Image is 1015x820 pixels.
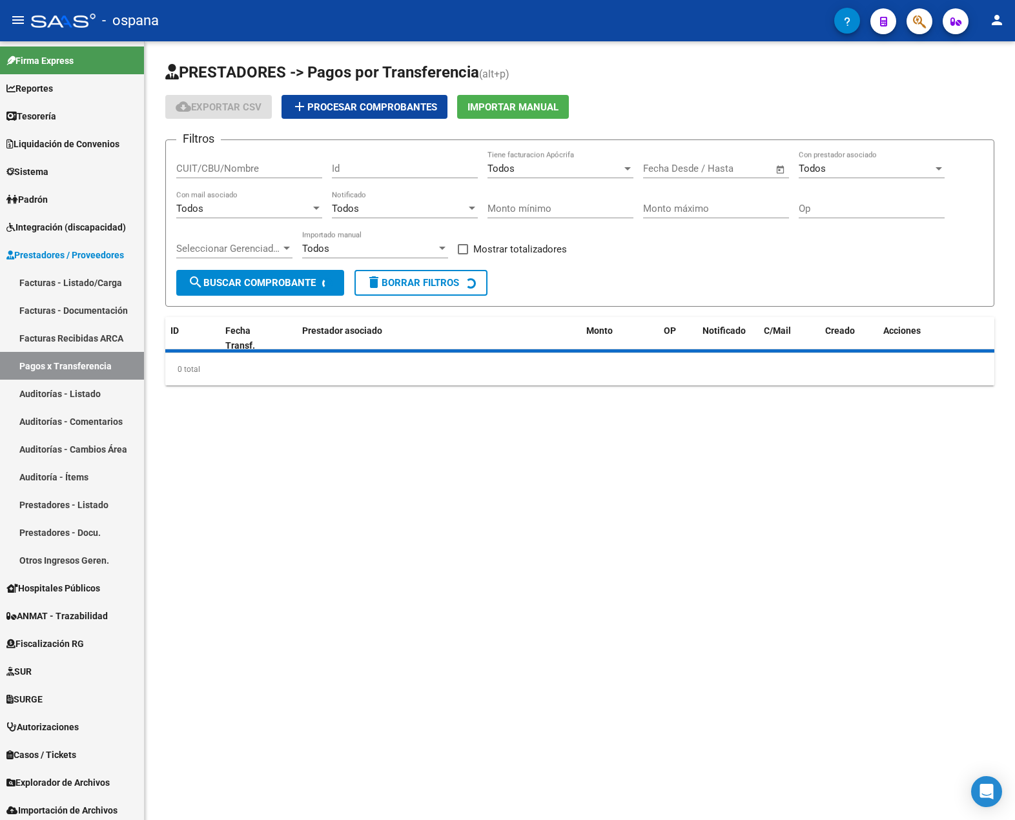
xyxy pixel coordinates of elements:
div: Open Intercom Messenger [971,776,1002,807]
span: Firma Express [6,54,74,68]
span: Fecha Transf. [225,325,255,351]
span: Seleccionar Gerenciador [176,243,281,254]
mat-icon: add [292,99,307,114]
datatable-header-cell: C/Mail [759,317,820,360]
span: ANMAT - Trazabilidad [6,609,108,623]
span: Prestador asociado [302,325,382,336]
span: Todos [176,203,203,214]
span: (alt+p) [479,68,509,80]
span: Integración (discapacidad) [6,220,126,234]
button: Buscar Comprobante [176,270,344,296]
datatable-header-cell: Creado [820,317,878,360]
input: End date [697,163,759,174]
span: - ospana [102,6,159,35]
span: Sistema [6,165,48,179]
span: Creado [825,325,855,336]
mat-icon: person [989,12,1005,28]
input: Start date [643,163,685,174]
span: Todos [799,163,826,174]
span: SURGE [6,692,43,706]
span: Liquidación de Convenios [6,137,119,151]
span: SUR [6,664,32,679]
span: Padrón [6,192,48,207]
span: Fiscalización RG [6,637,84,651]
span: Hospitales Públicos [6,581,100,595]
span: Procesar Comprobantes [292,101,437,113]
datatable-header-cell: OP [659,317,697,360]
span: ID [170,325,179,336]
span: Prestadores / Proveedores [6,248,124,262]
span: Buscar Comprobante [188,277,316,289]
span: Todos [302,243,329,254]
span: Reportes [6,81,53,96]
button: Exportar CSV [165,95,272,119]
button: Importar Manual [457,95,569,119]
button: Open calendar [774,162,788,177]
span: OP [664,325,676,336]
span: Casos / Tickets [6,748,76,762]
div: 0 total [165,353,994,385]
datatable-header-cell: Acciones [878,317,994,360]
datatable-header-cell: Monto [581,317,659,360]
span: Importación de Archivos [6,803,118,817]
span: Monto [586,325,613,336]
datatable-header-cell: Notificado [697,317,759,360]
span: Acciones [883,325,921,336]
span: PRESTADORES -> Pagos por Transferencia [165,63,479,81]
span: Autorizaciones [6,720,79,734]
span: Mostrar totalizadores [473,241,567,257]
span: Todos [332,203,359,214]
datatable-header-cell: Fecha Transf. [220,317,278,360]
datatable-header-cell: ID [165,317,220,360]
mat-icon: delete [366,274,382,290]
span: Notificado [702,325,746,336]
mat-icon: cloud_download [176,99,191,114]
span: Borrar Filtros [366,277,459,289]
span: Explorador de Archivos [6,775,110,790]
mat-icon: search [188,274,203,290]
span: Todos [487,163,515,174]
h3: Filtros [176,130,221,148]
span: Exportar CSV [176,101,261,113]
span: Importar Manual [467,101,559,113]
button: Procesar Comprobantes [282,95,447,119]
mat-icon: menu [10,12,26,28]
button: Borrar Filtros [354,270,487,296]
span: Tesorería [6,109,56,123]
datatable-header-cell: Prestador asociado [297,317,581,360]
span: C/Mail [764,325,791,336]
